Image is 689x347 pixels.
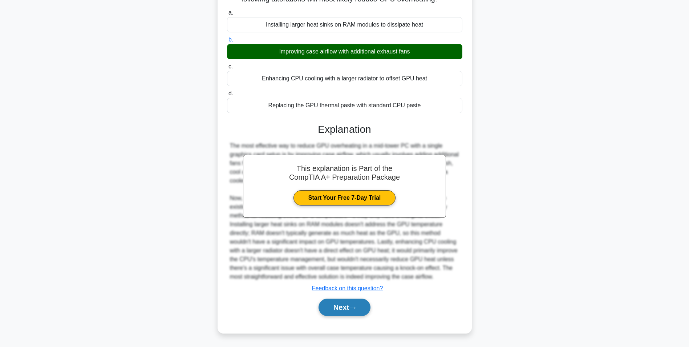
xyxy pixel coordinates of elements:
[230,141,459,281] div: The most effective way to reduce GPU overheating in a mid-tower PC with a single graphics card se...
[227,98,462,113] div: Replacing the GPU thermal paste with standard CPU paste
[227,17,462,32] div: Installing larger heat sinks on RAM modules to dissipate heat
[319,299,370,316] button: Next
[228,36,233,43] span: b.
[293,190,396,206] a: Start Your Free 7-Day Trial
[312,285,383,291] a: Feedback on this question?
[231,123,458,136] h3: Explanation
[228,63,233,69] span: c.
[227,71,462,86] div: Enhancing CPU cooling with a larger radiator to offset GPU heat
[228,90,233,96] span: d.
[227,44,462,59] div: Improving case airflow with additional exhaust fans
[228,9,233,16] span: a.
